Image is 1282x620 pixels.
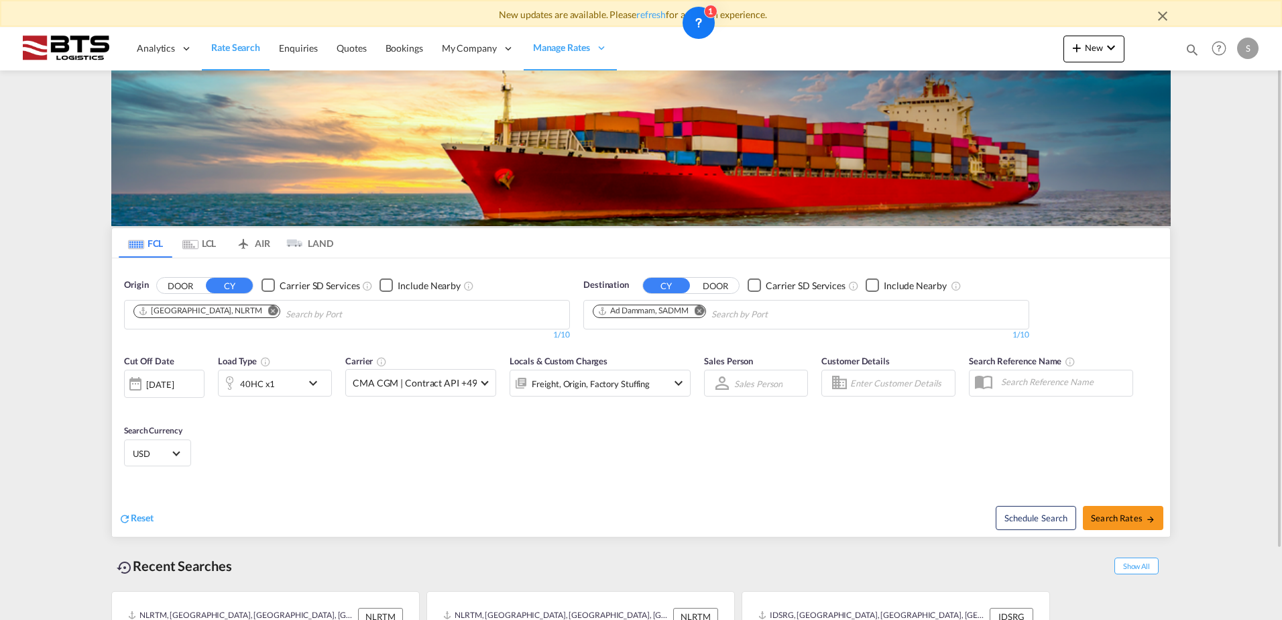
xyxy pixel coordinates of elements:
a: Enquiries [270,27,327,70]
md-icon: icon-plus 400-fg [1069,40,1085,56]
div: S [1237,38,1259,59]
md-icon: Unchecked: Ignores neighbouring ports when fetching rates.Checked : Includes neighbouring ports w... [463,280,474,291]
md-icon: icon-backup-restore [117,560,133,576]
input: Chips input. [286,304,413,325]
span: Locals & Custom Charges [510,356,607,366]
span: Search Rates [1091,513,1155,523]
button: icon-plus 400-fgNewicon-chevron-down [1063,36,1124,62]
span: Show All [1114,558,1159,574]
div: Rotterdam, NLRTM [138,305,262,317]
md-icon: icon-information-outline [260,356,271,367]
span: Destination [583,278,629,292]
div: Press delete to remove this chip. [138,305,265,317]
md-icon: icon-airplane [235,236,251,246]
a: Quotes [327,27,375,70]
span: Manage Rates [533,41,590,54]
div: Freight Origin Factory Stuffingicon-chevron-down [510,370,691,397]
md-icon: icon-chevron-down [305,375,328,391]
img: cdcc71d0be7811ed9adfbf939d2aa0e8.png [20,34,111,64]
span: Analytics [137,42,175,55]
button: Search Ratesicon-arrow-right [1083,506,1163,530]
div: [DATE] [146,378,174,391]
div: Include Nearby [884,279,947,293]
span: Rate Search [211,42,260,53]
div: icon-magnify [1185,42,1200,62]
button: Remove [685,305,705,319]
button: DOOR [157,278,204,293]
a: Bookings [376,27,432,70]
span: USD [133,448,170,460]
div: icon-refreshReset [119,511,154,526]
span: Sales Person [704,356,753,366]
span: CMA CGM | Contract API +49 [353,376,477,390]
button: DOOR [692,278,739,293]
a: refresh [636,9,666,20]
span: Help [1208,37,1230,60]
span: Carrier [345,356,387,366]
div: New updates are available. Please for a smooth experience. [105,8,1177,21]
md-select: Select Currency: $ USDUnited States Dollar [131,444,184,463]
span: Customer Details [821,356,889,366]
input: Chips input. [711,304,839,325]
img: LCL+%26+FCL+BACKGROUND.png [111,70,1171,226]
span: Search Currency [124,425,182,435]
span: New [1069,42,1119,53]
md-icon: Unchecked: Search for CY (Container Yard) services for all selected carriers.Checked : Search for... [362,280,373,291]
span: Quotes [337,42,366,54]
div: Ad Dammam, SADMM [597,305,688,317]
div: 40HC x1 [240,374,275,393]
div: Carrier SD Services [766,279,846,293]
input: Search Reference Name [994,372,1132,392]
span: My Company [442,42,497,55]
div: Manage Rates [524,27,617,70]
md-icon: Your search will be saved by the below given name [1065,356,1075,367]
md-select: Sales Person [733,374,784,393]
md-icon: icon-magnify [1185,42,1200,57]
md-tab-item: LCL [172,228,226,258]
md-checkbox: Checkbox No Ink [261,278,359,293]
span: Origin [124,278,148,292]
span: Load Type [218,356,271,366]
md-chips-wrap: Chips container. Use arrow keys to select chips. [591,301,844,325]
div: Analytics [127,27,202,70]
span: Search Reference Name [969,356,1075,366]
span: Reset [131,512,154,523]
div: OriginDOOR CY Checkbox No InkUnchecked: Search for CY (Container Yard) services for all selected ... [112,258,1170,537]
md-icon: icon-refresh [119,513,131,525]
button: Remove [259,305,280,319]
md-checkbox: Checkbox No Ink [380,278,461,293]
div: Help [1208,37,1237,61]
button: Note: By default Schedule search will only considerorigin ports, destination ports and cut off da... [996,506,1076,530]
a: Rate Search [202,27,270,70]
div: Recent Searches [111,551,237,581]
md-checkbox: Checkbox No Ink [748,278,846,293]
div: Freight Origin Factory Stuffing [532,374,650,393]
md-icon: icon-close [1155,8,1171,24]
span: Enquiries [279,42,318,54]
span: Bookings [386,42,423,54]
span: Cut Off Date [124,356,174,366]
div: Carrier SD Services [280,279,359,293]
div: 1/10 [583,329,1029,341]
div: 40HC x1icon-chevron-down [218,370,332,397]
md-pagination-wrapper: Use the left and right arrow keys to navigate between tabs [119,228,333,258]
md-icon: Unchecked: Ignores neighbouring ports when fetching rates.Checked : Includes neighbouring ports w... [951,280,961,291]
md-icon: icon-arrow-right [1146,515,1155,524]
md-checkbox: Checkbox No Ink [866,278,947,293]
button: CY [206,278,253,293]
md-tab-item: FCL [119,228,172,258]
md-tab-item: LAND [280,228,333,258]
md-icon: The selected Trucker/Carrierwill be displayed in the rate results If the rates are from another f... [376,356,387,367]
div: 1/10 [124,329,570,341]
md-icon: icon-chevron-down [1103,40,1119,56]
div: Press delete to remove this chip. [597,305,691,317]
md-chips-wrap: Chips container. Use arrow keys to select chips. [131,301,418,325]
md-tab-item: AIR [226,228,280,258]
div: My Company [432,27,524,70]
div: Include Nearby [398,279,461,293]
md-icon: Unchecked: Search for CY (Container Yard) services for all selected carriers.Checked : Search for... [848,280,859,291]
button: CY [643,278,690,293]
md-icon: icon-chevron-down [671,375,687,391]
md-datepicker: Select [124,397,134,415]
